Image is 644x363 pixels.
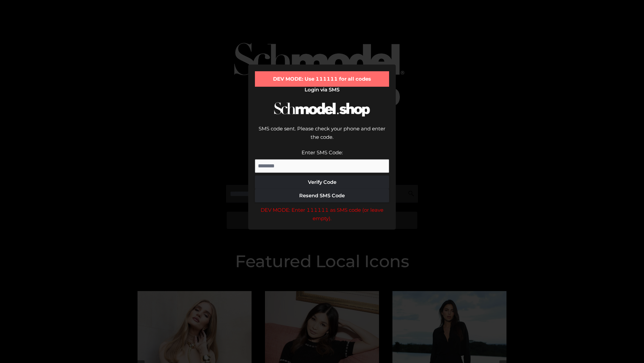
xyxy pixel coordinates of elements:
[255,206,389,223] div: DEV MODE: Enter 111111 as SMS code (or leave empty).
[255,175,389,189] button: Verify Code
[255,71,389,87] div: DEV MODE: Use 111111 for all codes
[272,96,372,123] img: Schmodel Logo
[255,87,389,93] h2: Login via SMS
[255,189,389,202] button: Resend SMS Code
[302,149,343,156] label: Enter SMS Code:
[255,124,389,148] div: SMS code sent. Please check your phone and enter the code.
